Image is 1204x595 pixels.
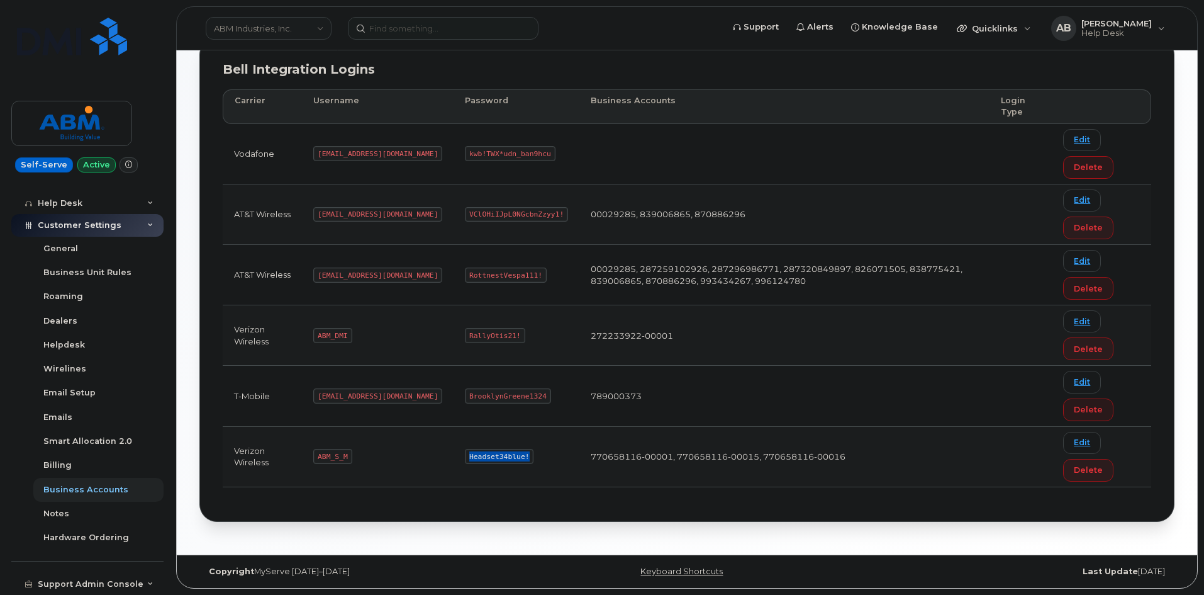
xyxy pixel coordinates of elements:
[1081,28,1152,38] span: Help Desk
[1063,337,1113,360] button: Delete
[1074,343,1103,355] span: Delete
[842,14,947,40] a: Knowledge Base
[1063,277,1113,300] button: Delete
[313,388,442,404] code: [EMAIL_ADDRESS][DOMAIN_NAME]
[302,89,454,124] th: Username
[465,388,550,404] code: BrooklynGreene1324
[313,328,352,343] code: ABM_DMI
[744,21,779,33] span: Support
[223,89,302,124] th: Carrier
[313,449,352,464] code: ABM_S_M
[1063,399,1113,421] button: Delete
[1063,217,1113,239] button: Delete
[199,567,525,577] div: MyServe [DATE]–[DATE]
[1074,404,1103,416] span: Delete
[1063,190,1101,212] a: Edit
[465,449,533,464] code: Headset34blue!
[223,305,302,366] td: Verizon Wireless
[862,21,938,33] span: Knowledge Base
[579,89,989,124] th: Business Accounts
[1063,310,1101,332] a: Edit
[313,146,442,161] code: [EMAIL_ADDRESS][DOMAIN_NAME]
[1074,283,1103,295] span: Delete
[579,427,989,487] td: 770658116-00001, 770658116-00015, 770658116-00016
[972,23,1018,33] span: Quicklinks
[348,17,538,40] input: Find something...
[209,567,254,576] strong: Copyright
[579,184,989,245] td: 00029285, 839006865, 870886296
[579,245,989,305] td: 00029285, 287259102926, 287296986771, 287320849897, 826071505, 838775421, 839006865, 870886296, 9...
[465,207,568,222] code: VClOHiIJpL0NGcbnZzyy1!
[1074,464,1103,476] span: Delete
[948,16,1040,41] div: Quicklinks
[223,184,302,245] td: AT&T Wireless
[223,124,302,184] td: Vodafone
[807,21,833,33] span: Alerts
[1074,222,1103,234] span: Delete
[454,89,579,124] th: Password
[1081,18,1152,28] span: [PERSON_NAME]
[1063,432,1101,454] a: Edit
[1063,156,1113,179] button: Delete
[1083,567,1138,576] strong: Last Update
[313,268,442,283] code: [EMAIL_ADDRESS][DOMAIN_NAME]
[1063,250,1101,272] a: Edit
[1063,129,1101,151] a: Edit
[1074,161,1103,173] span: Delete
[465,328,525,343] code: RallyOtis21!
[1063,459,1113,482] button: Delete
[1056,21,1071,36] span: AB
[849,567,1174,577] div: [DATE]
[579,366,989,426] td: 789000373
[223,245,302,305] td: AT&T Wireless
[465,268,547,283] code: RottnestVespa111!
[206,17,332,40] a: ABM Industries, Inc.
[223,60,1151,79] div: Bell Integration Logins
[1063,371,1101,393] a: Edit
[1042,16,1174,41] div: Alex Bradshaw
[989,89,1052,124] th: Login Type
[223,366,302,426] td: T-Mobile
[788,14,842,40] a: Alerts
[724,14,788,40] a: Support
[579,305,989,366] td: 272233922-00001
[223,427,302,487] td: Verizon Wireless
[465,146,555,161] code: kwb!TWX*udn_ban9hcu
[640,567,723,576] a: Keyboard Shortcuts
[313,207,442,222] code: [EMAIL_ADDRESS][DOMAIN_NAME]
